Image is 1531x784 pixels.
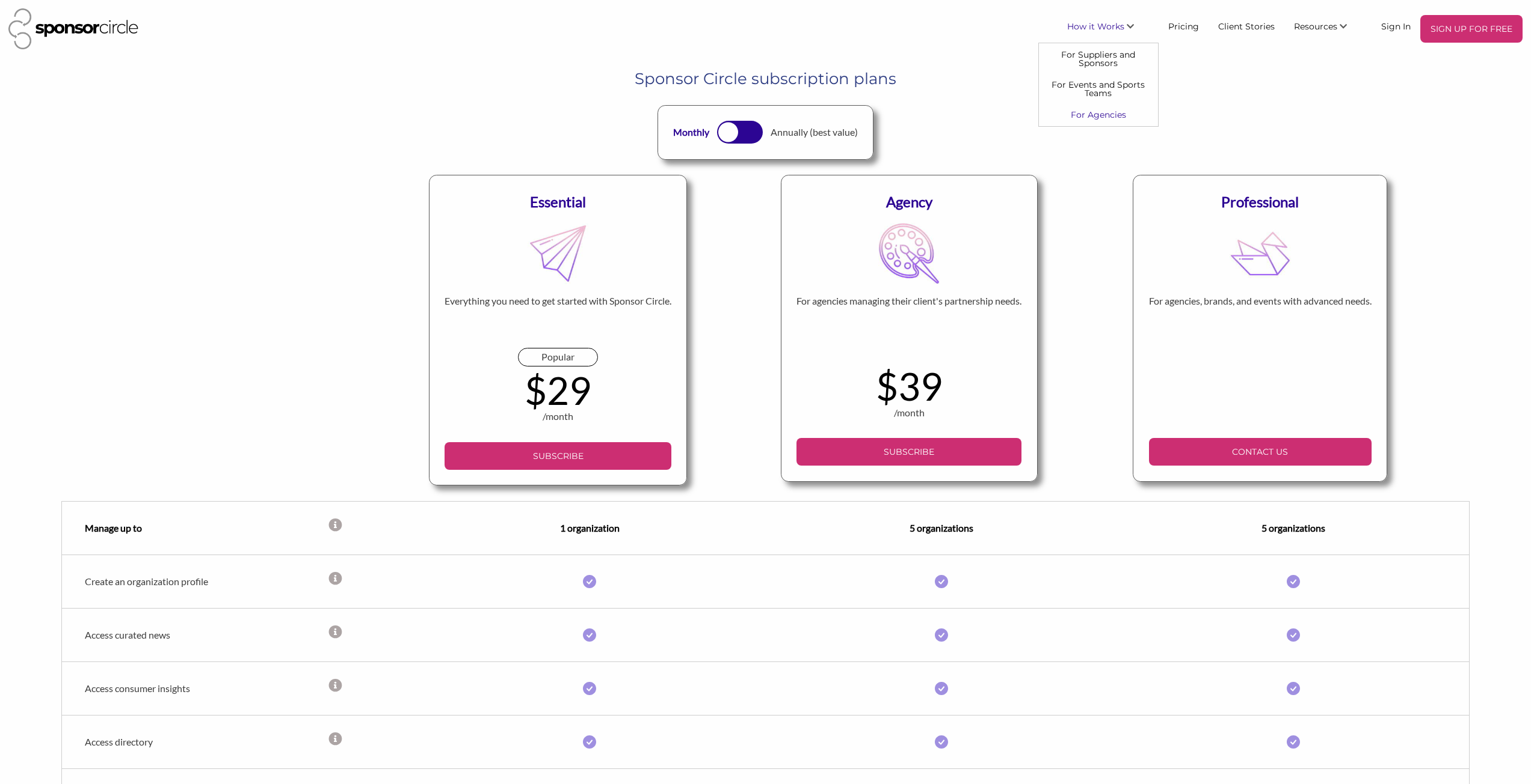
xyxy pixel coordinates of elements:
[583,735,596,749] img: i
[62,682,326,694] div: Access consumer insights
[543,410,573,422] span: /month
[1149,295,1372,348] div: For agencies, brands, and events with advanced needs.
[1230,223,1291,284] img: MDB8YWNjdF8xRVMyQnVKcDI4S0FlS2M5fGZsX2xpdmVfemZLY1VLQ1l3QUkzM2FycUE0M0ZwaXNX00M5cMylX0
[1287,628,1300,642] img: i
[294,68,1238,90] h1: Sponsor Circle subscription plans
[894,407,925,418] span: /month
[801,443,1017,461] p: SUBSCRIBE
[935,575,948,588] img: i
[583,628,596,642] img: i
[796,438,1021,466] a: SUBSCRIBE
[1287,575,1300,588] img: i
[796,191,1021,213] div: Agency
[1039,104,1158,126] a: For Agencies
[1287,735,1300,749] img: i
[771,125,858,139] div: Annually (best value)
[1209,15,1284,37] a: Client Stories
[445,295,671,348] div: Everything you need to get started with Sponsor Circle.
[518,348,598,366] div: Popular
[1284,15,1372,43] li: Resources
[1058,15,1159,43] li: How it Works
[62,736,326,747] div: Access directory
[8,8,138,49] img: Sponsor Circle Logo
[878,223,940,284] img: MDB8YWNjdF8xRVMyQnVKcDI4S0FlS2M5fGZsX2xpdmVfa1QzbGg0YzRNa2NWT1BDV21CQUZza1Zs0031E1MQed
[935,682,948,695] img: i
[445,371,671,410] div: $29
[62,629,326,640] div: Access curated news
[1039,74,1158,104] a: For Events and Sports Teams
[1117,521,1469,535] div: 5 organizations
[62,521,326,535] div: Manage up to
[445,442,671,470] a: SUBSCRIBE
[1067,21,1124,32] span: How it Works
[1287,682,1300,695] img: i
[935,628,948,642] img: i
[673,125,709,139] div: Monthly
[528,223,589,284] img: MDB8YWNjdF8xRVMyQnVKcDI4S0FlS2M5fGZsX2xpdmVfZ2hUeW9zQmppQkJrVklNa3k3WGg1bXBx00WCYLTg8d
[583,682,596,695] img: i
[766,521,1118,535] div: 5 organizations
[796,295,1021,348] div: For agencies managing their client's partnership needs.
[583,575,596,588] img: i
[414,521,766,535] div: 1 organization
[1425,20,1518,38] p: SIGN UP FOR FREE
[1149,438,1372,466] a: CONTACT US
[449,447,667,465] p: SUBSCRIBE
[1154,443,1367,461] p: CONTACT US
[62,576,326,587] div: Create an organization profile
[796,367,1021,406] div: $39
[445,191,671,213] div: Essential
[1294,21,1337,32] span: Resources
[1372,15,1420,37] a: Sign In
[1039,43,1158,73] a: For Suppliers and Sponsors
[1149,191,1372,213] div: Professional
[935,735,948,749] img: i
[1159,15,1209,37] a: Pricing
